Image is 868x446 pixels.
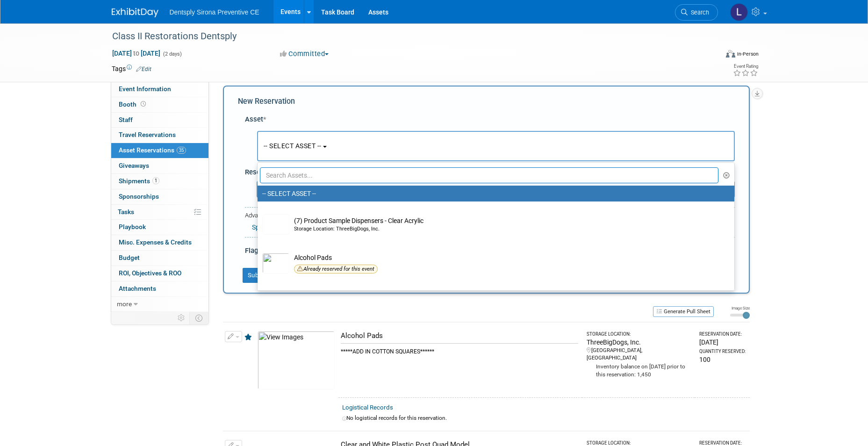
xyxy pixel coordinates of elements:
[173,312,190,324] td: Personalize Event Tab Strip
[119,131,176,138] span: Travel Reservations
[170,8,259,16] span: Dentsply Sirona Preventive CE
[653,306,714,317] button: Generate Pull Sheet
[260,167,719,183] input: Search Assets...
[111,113,208,128] a: Staff
[699,348,746,355] div: Quantity Reserved:
[119,85,171,93] span: Event Information
[109,28,704,45] div: Class II Restorations Dentsply
[162,51,182,57] span: (2 days)
[699,331,746,338] div: Reservation Date:
[119,162,149,169] span: Giveaways
[264,142,322,150] span: -- SELECT ASSET --
[111,266,208,281] a: ROI, Objectives & ROO
[252,223,355,231] a: Specify Shipping Logistics Category
[277,49,332,59] button: Committed
[119,116,133,123] span: Staff
[243,268,273,283] button: Submit
[111,128,208,143] a: Travel Reservations
[152,177,159,184] span: 1
[112,64,151,73] td: Tags
[663,49,759,63] div: Event Format
[111,281,208,296] a: Attachments
[587,338,691,347] div: ThreeBigDogs, Inc.
[117,300,132,308] span: more
[238,97,295,106] span: New Reservation
[112,49,161,58] span: [DATE] [DATE]
[189,312,208,324] td: Toggle Event Tabs
[262,187,725,200] label: -- SELECT ASSET --
[245,211,735,220] div: Advanced Options
[119,285,156,292] span: Attachments
[730,305,750,311] div: Image Size
[119,238,192,246] span: Misc. Expenses & Credits
[245,167,735,177] div: Reservation Notes
[118,208,134,216] span: Tasks
[119,269,181,277] span: ROI, Objectives & ROO
[111,143,208,158] a: Asset Reservations35
[688,9,709,16] span: Search
[675,4,718,21] a: Search
[111,297,208,312] a: more
[726,50,735,58] img: Format-Inperson.png
[341,331,578,341] div: Alcohol Pads
[119,177,159,185] span: Shipments
[119,193,159,200] span: Sponsorships
[119,223,146,230] span: Playbook
[730,3,748,21] img: Lindsey Stutz
[111,158,208,173] a: Giveaways
[258,331,335,389] img: View Images
[119,101,148,108] span: Booth
[111,220,208,235] a: Playbook
[294,265,378,273] div: Already reserved for this event
[587,362,691,379] div: Inventory balance on [DATE] prior to this reservation: 1,450
[119,146,186,154] span: Asset Reservations
[111,97,208,112] a: Booth
[587,331,691,338] div: Storage Location:
[587,347,691,362] div: [GEOGRAPHIC_DATA], [GEOGRAPHIC_DATA]
[177,147,186,154] span: 35
[289,253,716,276] td: Alcohol Pads
[112,8,158,17] img: ExhibitDay
[294,225,716,233] div: Storage Location: ThreeBigDogs, Inc.
[111,174,208,189] a: Shipments1
[245,246,260,255] span: Flag:
[111,205,208,220] a: Tasks
[111,235,208,250] a: Misc. Expenses & Credits
[119,254,140,261] span: Budget
[111,251,208,266] a: Budget
[733,64,758,69] div: Event Rating
[342,404,393,411] a: Logistical Records
[132,50,141,57] span: to
[136,66,151,72] a: Edit
[699,338,746,347] div: [DATE]
[699,355,746,364] div: 100
[111,189,208,204] a: Sponsorships
[111,82,208,97] a: Event Information
[257,131,735,161] button: -- SELECT ASSET --
[737,50,759,58] div: In-Person
[342,414,746,422] div: No logistical records for this reservation.
[245,115,735,124] div: Asset
[289,214,716,235] td: (7) Product Sample Dispensers - Clear Acrylic
[139,101,148,108] span: Booth not reserved yet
